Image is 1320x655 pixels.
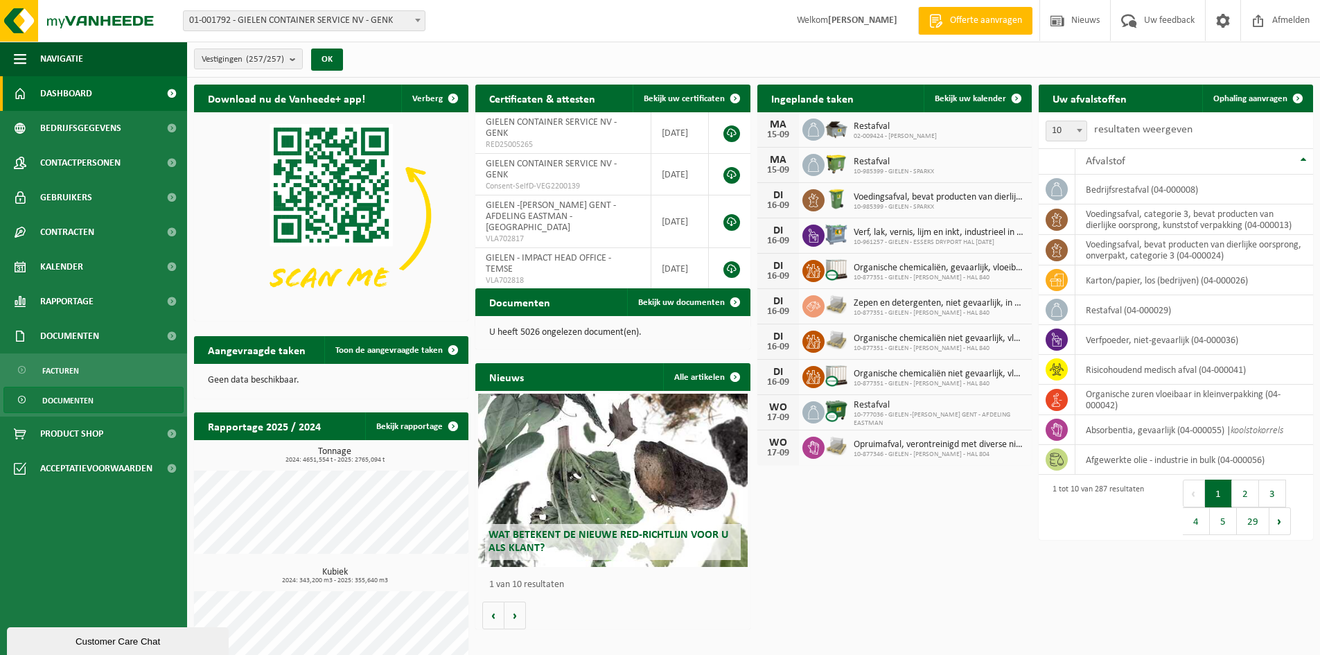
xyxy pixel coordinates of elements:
td: [DATE] [651,112,709,154]
span: Organische chemicaliën niet gevaarlijk, vloeibaar in ibc [854,369,1025,380]
p: Geen data beschikbaar. [208,376,455,385]
div: 16-09 [764,201,792,211]
span: Bekijk uw documenten [638,298,725,307]
span: Voedingsafval, bevat producten van dierlijke oorsprong, onverpakt, categorie 3 [854,192,1025,203]
span: Documenten [40,319,99,353]
span: 02-009424 - [PERSON_NAME] [854,132,937,141]
h2: Documenten [475,288,564,315]
div: 16-09 [764,307,792,317]
button: OK [311,49,343,71]
span: Rapportage [40,284,94,319]
span: 10-877351 - GIELEN - [PERSON_NAME] - HAL 840 [854,380,1025,388]
button: Vestigingen(257/257) [194,49,303,69]
a: Bekijk rapportage [365,412,467,440]
td: [DATE] [651,154,709,195]
span: 01-001792 - GIELEN CONTAINER SERVICE NV - GENK [183,10,425,31]
button: 1 [1205,480,1232,507]
div: DI [764,331,792,342]
img: WB-5000-GAL-GY-01 [825,116,848,140]
td: [DATE] [651,195,709,248]
span: 10-985399 - GIELEN - SPARKX [854,168,934,176]
div: DI [764,367,792,378]
span: Organische chemicaliën niet gevaarlijk, vloeibaar 200l [854,333,1025,344]
span: Ophaling aanvragen [1213,94,1287,103]
div: 17-09 [764,413,792,423]
button: 29 [1237,507,1269,535]
strong: [PERSON_NAME] [828,15,897,26]
td: afgewerkte olie - industrie in bulk (04-000056) [1075,445,1313,475]
span: Vestigingen [202,49,284,70]
span: Dashboard [40,76,92,111]
a: Wat betekent de nieuwe RED-richtlijn voor u als klant? [478,394,747,567]
span: 10-961257 - GIELEN - ESSERS DRYPORT HAL [DATE] [854,238,1025,247]
button: Previous [1183,480,1205,507]
span: Restafval [854,157,934,168]
span: Organische chemicaliën, gevaarlijk, vloeibaar in ibc [854,263,1025,274]
span: RED25005265 [486,139,640,150]
td: voedingsafval, categorie 3, bevat producten van dierlijke oorsprong, kunststof verpakking (04-000... [1075,204,1313,235]
div: 16-09 [764,236,792,246]
span: Verf, lak, vernis, lijm en inkt, industrieel in kleinverpakking [854,227,1025,238]
button: Volgende [504,602,526,629]
span: Contactpersonen [40,146,121,180]
img: PB-AP-0800-MET-02-01 [825,222,848,246]
div: DI [764,225,792,236]
span: Consent-SelfD-VEG2200139 [486,181,640,192]
div: 1 tot 10 van 287 resultaten [1046,478,1144,536]
span: 10 [1046,121,1086,141]
img: Download de VHEPlus App [194,112,468,318]
td: voedingsafval, bevat producten van dierlijke oorsprong, onverpakt, categorie 3 (04-000024) [1075,235,1313,265]
span: GIELEN CONTAINER SERVICE NV - GENK [486,159,617,180]
img: WB-1100-CU [825,399,848,423]
span: 10-877351 - GIELEN - [PERSON_NAME] - HAL 840 [854,344,1025,353]
td: restafval (04-000029) [1075,295,1313,325]
a: Offerte aanvragen [918,7,1032,35]
div: MA [764,119,792,130]
a: Bekijk uw kalender [924,85,1030,112]
span: Acceptatievoorwaarden [40,451,152,486]
td: risicohoudend medisch afval (04-000041) [1075,355,1313,385]
td: bedrijfsrestafval (04-000008) [1075,175,1313,204]
div: 16-09 [764,378,792,387]
p: U heeft 5026 ongelezen document(en). [489,328,736,338]
div: WO [764,402,792,413]
img: LP-PA-00000-WDN-11 [825,435,848,458]
span: Bekijk uw certificaten [644,94,725,103]
h2: Uw afvalstoffen [1039,85,1141,112]
span: 10-777036 - GIELEN -[PERSON_NAME] GENT - AFDELING EASTMAN [854,411,1025,428]
span: 10-877351 - GIELEN - [PERSON_NAME] - HAL 840 [854,309,1025,317]
a: Toon de aangevraagde taken [324,336,467,364]
span: Bekijk uw kalender [935,94,1006,103]
button: Next [1269,507,1291,535]
iframe: chat widget [7,625,231,655]
h2: Ingeplande taken [757,85,868,112]
span: Zepen en detergenten, niet gevaarlijk, in 200l [854,298,1025,309]
h2: Aangevraagde taken [194,336,319,363]
span: 10-877351 - GIELEN - [PERSON_NAME] - HAL 840 [854,274,1025,282]
td: verfpoeder, niet-gevaarlijk (04-000036) [1075,325,1313,355]
span: Wat betekent de nieuwe RED-richtlijn voor u als klant? [489,530,728,554]
span: Toon de aangevraagde taken [335,346,443,355]
div: 17-09 [764,448,792,458]
img: PB-IC-CU [825,364,848,387]
span: Kalender [40,250,83,284]
span: 10-985399 - GIELEN - SPARKX [854,203,1025,211]
span: Offerte aanvragen [947,14,1026,28]
a: Alle artikelen [663,363,749,391]
span: GIELEN -[PERSON_NAME] GENT - AFDELING EASTMAN - [GEOGRAPHIC_DATA] [486,200,616,233]
span: Documenten [42,387,94,414]
a: Bekijk uw documenten [627,288,749,316]
div: DI [764,190,792,201]
div: WO [764,437,792,448]
span: GIELEN - IMPACT HEAD OFFICE - TEMSE [486,253,611,274]
div: 16-09 [764,272,792,281]
img: WB-1100-HPE-GN-50 [825,152,848,175]
img: PB-IC-CU [825,258,848,281]
button: 3 [1259,480,1286,507]
span: 2024: 343,200 m3 - 2025: 355,640 m3 [201,577,468,584]
div: 15-09 [764,166,792,175]
a: Ophaling aanvragen [1202,85,1312,112]
h2: Rapportage 2025 / 2024 [194,412,335,439]
span: Restafval [854,121,937,132]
